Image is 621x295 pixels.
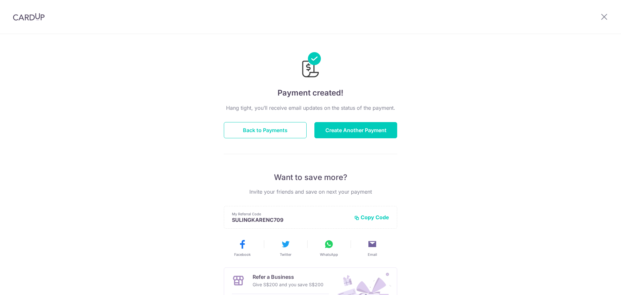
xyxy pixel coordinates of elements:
[234,252,251,257] span: Facebook
[224,172,397,183] p: Want to save more?
[320,252,338,257] span: WhatsApp
[224,87,397,99] h4: Payment created!
[314,122,397,138] button: Create Another Payment
[224,104,397,112] p: Hang tight, you’ll receive email updates on the status of the payment.
[253,273,323,281] p: Refer a Business
[353,239,391,257] button: Email
[280,252,291,257] span: Twitter
[232,217,349,223] p: SULINGKARENC709
[300,52,321,79] img: Payments
[354,214,389,221] button: Copy Code
[368,252,377,257] span: Email
[253,281,323,289] p: Give S$200 and you save S$200
[13,13,45,21] img: CardUp
[310,239,348,257] button: WhatsApp
[224,188,397,196] p: Invite your friends and save on next your payment
[223,239,261,257] button: Facebook
[232,211,349,217] p: My Referral Code
[267,239,305,257] button: Twitter
[224,122,307,138] button: Back to Payments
